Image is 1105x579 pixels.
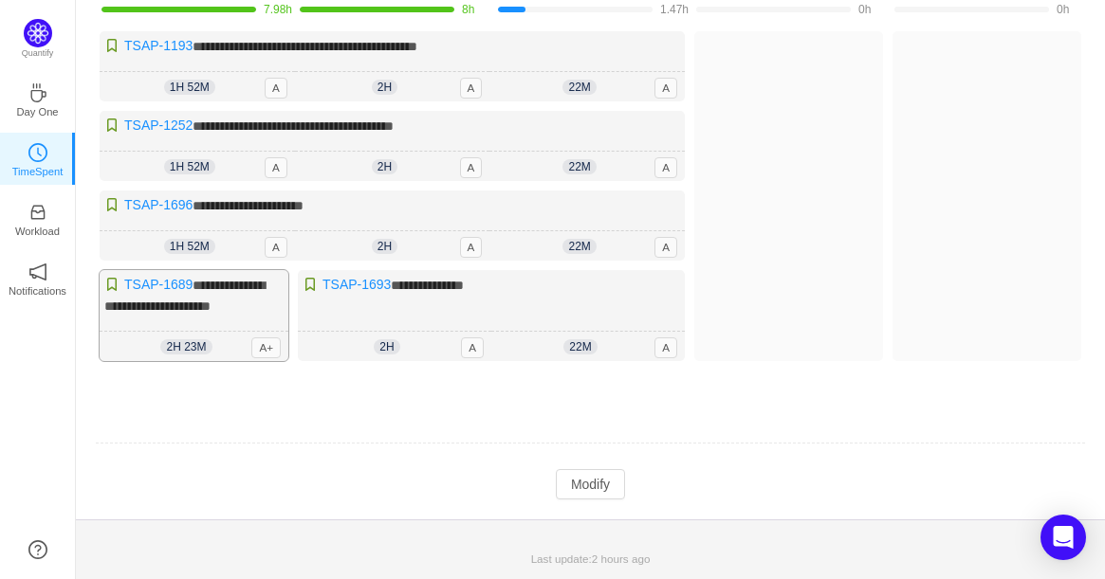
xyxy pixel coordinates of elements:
[28,83,47,102] i: icon: coffee
[372,80,397,95] span: 2h
[562,80,596,95] span: 22m
[104,38,120,53] img: 10315
[104,197,120,212] img: 10315
[28,262,47,281] i: icon: notification
[556,469,625,499] button: Modify
[654,157,677,178] span: A
[9,282,66,299] p: Notifications
[654,78,677,99] span: A
[1057,3,1069,16] span: 0h
[24,19,52,47] img: Quantify
[592,552,651,565] span: 2 hours ago
[160,339,212,354] span: 2h 23m
[460,237,483,258] span: A
[251,337,281,358] span: A+
[372,239,397,254] span: 2h
[1041,515,1086,560] div: Open Intercom Messenger
[265,157,287,178] span: A
[12,163,64,180] p: TimeSpent
[460,157,483,178] span: A
[462,3,474,16] span: 8h
[460,78,483,99] span: A
[28,203,47,222] i: icon: inbox
[164,239,215,254] span: 1h 52m
[531,552,651,565] span: Last update:
[372,159,397,174] span: 2h
[28,149,47,168] a: icon: clock-circleTimeSpent
[124,277,193,292] a: TSAP-1689
[28,143,47,162] i: icon: clock-circle
[303,277,318,292] img: 10315
[124,38,193,53] a: TSAP-1193
[28,540,47,559] a: icon: question-circle
[16,103,58,120] p: Day One
[164,159,215,174] span: 1h 52m
[265,78,287,99] span: A
[265,237,287,258] span: A
[562,239,596,254] span: 22m
[461,337,484,358] span: A
[562,159,596,174] span: 22m
[654,237,677,258] span: A
[374,339,399,354] span: 2h
[660,3,689,16] span: 1.47h
[164,80,215,95] span: 1h 52m
[563,339,597,354] span: 22m
[264,3,292,16] span: 7.98h
[104,118,120,133] img: 10315
[858,3,871,16] span: 0h
[124,118,193,133] a: TSAP-1252
[104,277,120,292] img: 10315
[124,197,193,212] a: TSAP-1696
[15,223,60,240] p: Workload
[654,337,677,358] span: A
[28,268,47,287] a: icon: notificationNotifications
[28,89,47,108] a: icon: coffeeDay One
[322,277,391,292] a: TSAP-1693
[28,208,47,227] a: icon: inboxWorkload
[22,47,54,61] p: Quantify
